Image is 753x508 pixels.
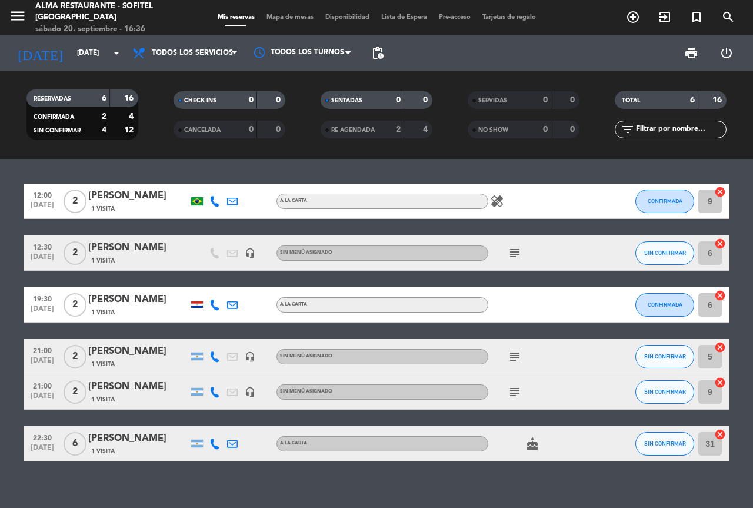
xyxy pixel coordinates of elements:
[644,353,686,360] span: SIN CONFIRMAR
[644,389,686,395] span: SIN CONFIRMAR
[91,360,115,369] span: 1 Visita
[714,238,726,250] i: cancel
[91,204,115,214] span: 1 Visita
[648,301,682,308] span: CONFIRMADA
[626,10,640,24] i: add_circle_outline
[635,345,694,368] button: SIN CONFIRMAR
[714,377,726,389] i: cancel
[91,308,115,317] span: 1 Visita
[124,94,136,102] strong: 16
[184,98,216,104] span: CHECK INS
[109,46,124,60] i: arrow_drop_down
[102,112,106,121] strong: 2
[621,122,635,137] i: filter_list
[543,96,548,104] strong: 0
[570,96,577,104] strong: 0
[91,395,115,404] span: 1 Visita
[635,190,694,213] button: CONFIRMADA
[102,94,106,102] strong: 6
[249,125,254,134] strong: 0
[423,96,430,104] strong: 0
[396,125,401,134] strong: 2
[331,127,375,133] span: RE AGENDADA
[280,250,332,255] span: Sin menú asignado
[478,127,508,133] span: NO SHOW
[570,125,577,134] strong: 0
[490,194,504,208] i: healing
[152,49,233,57] span: Todos los servicios
[9,40,71,66] i: [DATE]
[319,14,375,21] span: Disponibilidad
[635,380,694,404] button: SIN CONFIRMAR
[712,96,724,104] strong: 16
[689,10,704,24] i: turned_in_not
[477,14,542,21] span: Tarjetas de regalo
[280,198,307,203] span: A LA CARTA
[64,241,86,265] span: 2
[622,98,640,104] span: TOTAL
[129,112,136,121] strong: 4
[34,114,74,120] span: CONFIRMADA
[28,305,57,318] span: [DATE]
[423,125,430,134] strong: 4
[28,444,57,457] span: [DATE]
[28,291,57,305] span: 19:30
[9,7,26,25] i: menu
[684,46,698,60] span: print
[35,1,179,24] div: Alma restaurante - Sofitel [GEOGRAPHIC_DATA]
[88,431,188,446] div: [PERSON_NAME]
[719,46,734,60] i: power_settings_new
[28,201,57,215] span: [DATE]
[280,354,332,358] span: Sin menú asignado
[245,248,255,258] i: headset_mic
[88,188,188,204] div: [PERSON_NAME]
[276,125,283,134] strong: 0
[245,351,255,362] i: headset_mic
[34,128,81,134] span: SIN CONFIRMAR
[276,96,283,104] strong: 0
[714,186,726,198] i: cancel
[396,96,401,104] strong: 0
[714,290,726,301] i: cancel
[245,387,255,397] i: headset_mic
[91,256,115,265] span: 1 Visita
[249,96,254,104] strong: 0
[184,127,221,133] span: CANCELADA
[28,378,57,392] span: 21:00
[525,437,539,451] i: cake
[635,432,694,456] button: SIN CONFIRMAR
[280,441,307,446] span: A LA CARTA
[34,96,71,102] span: RESERVADAS
[508,350,522,364] i: subject
[9,7,26,29] button: menu
[64,293,86,317] span: 2
[261,14,319,21] span: Mapa de mesas
[543,125,548,134] strong: 0
[721,10,735,24] i: search
[644,440,686,447] span: SIN CONFIRMAR
[212,14,261,21] span: Mis reservas
[88,344,188,359] div: [PERSON_NAME]
[28,253,57,267] span: [DATE]
[64,190,86,213] span: 2
[91,447,115,456] span: 1 Visita
[28,430,57,444] span: 22:30
[28,343,57,357] span: 21:00
[648,198,682,204] span: CONFIRMADA
[64,345,86,368] span: 2
[508,246,522,260] i: subject
[635,293,694,317] button: CONFIRMADA
[508,385,522,399] i: subject
[280,302,307,307] span: A LA CARTA
[709,35,744,71] div: LOG OUT
[102,126,106,134] strong: 4
[478,98,507,104] span: SERVIDAS
[35,24,179,35] div: sábado 20. septiembre - 16:36
[28,240,57,253] span: 12:30
[28,357,57,370] span: [DATE]
[635,123,726,136] input: Filtrar por nombre...
[331,98,362,104] span: SENTADAS
[714,429,726,440] i: cancel
[88,240,188,255] div: [PERSON_NAME]
[690,96,695,104] strong: 6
